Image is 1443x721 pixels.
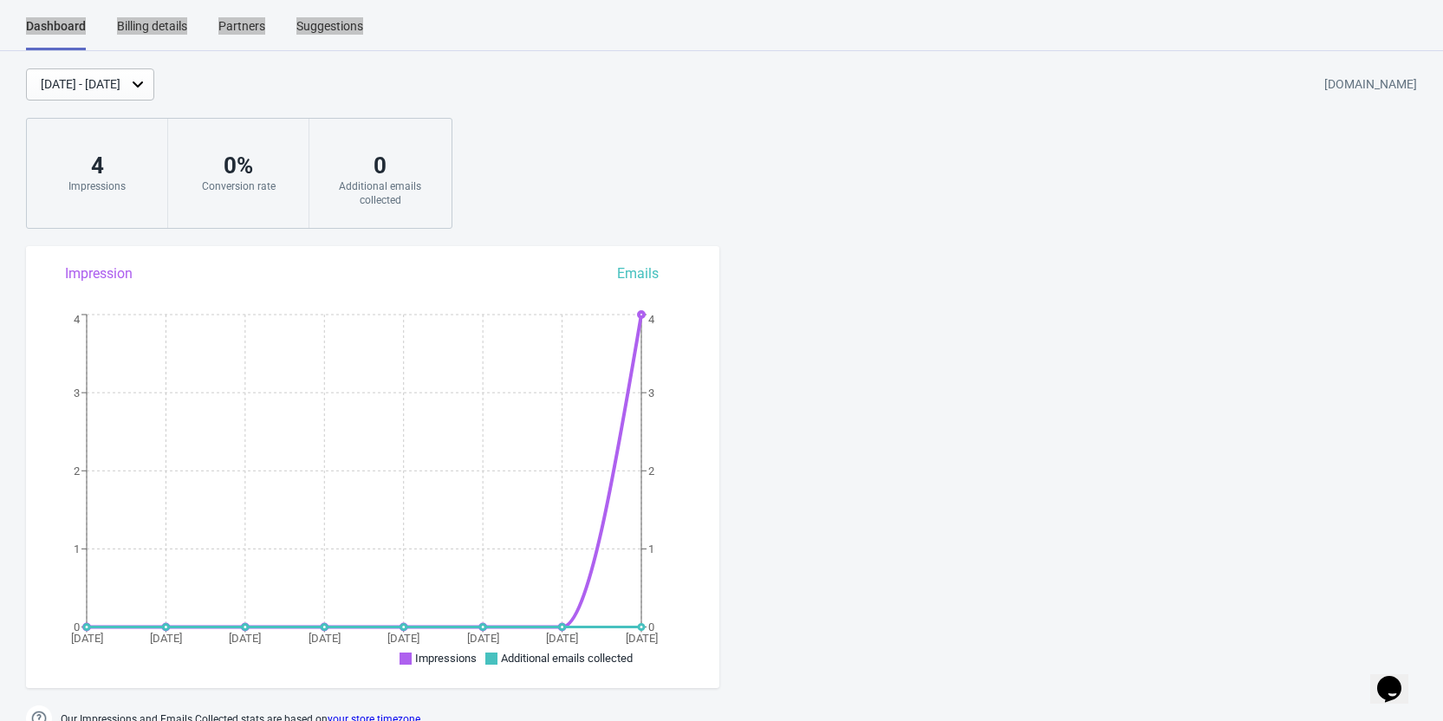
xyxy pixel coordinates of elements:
[501,652,633,665] span: Additional emails collected
[117,17,187,48] div: Billing details
[44,179,150,193] div: Impressions
[626,632,658,645] tspan: [DATE]
[648,313,655,326] tspan: 4
[41,75,120,94] div: [DATE] - [DATE]
[327,152,433,179] div: 0
[26,17,86,50] div: Dashboard
[648,542,654,555] tspan: 1
[1324,69,1417,101] div: [DOMAIN_NAME]
[648,620,654,633] tspan: 0
[415,652,477,665] span: Impressions
[648,386,654,399] tspan: 3
[387,632,419,645] tspan: [DATE]
[1370,652,1426,704] iframe: chat widget
[185,179,291,193] div: Conversion rate
[648,464,654,477] tspan: 2
[546,632,578,645] tspan: [DATE]
[74,542,80,555] tspan: 1
[74,464,80,477] tspan: 2
[44,152,150,179] div: 4
[74,386,80,399] tspan: 3
[327,179,433,207] div: Additional emails collected
[467,632,499,645] tspan: [DATE]
[74,620,80,633] tspan: 0
[185,152,291,179] div: 0 %
[218,17,265,48] div: Partners
[309,632,341,645] tspan: [DATE]
[229,632,261,645] tspan: [DATE]
[71,632,103,645] tspan: [DATE]
[74,313,81,326] tspan: 4
[296,17,363,48] div: Suggestions
[150,632,182,645] tspan: [DATE]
